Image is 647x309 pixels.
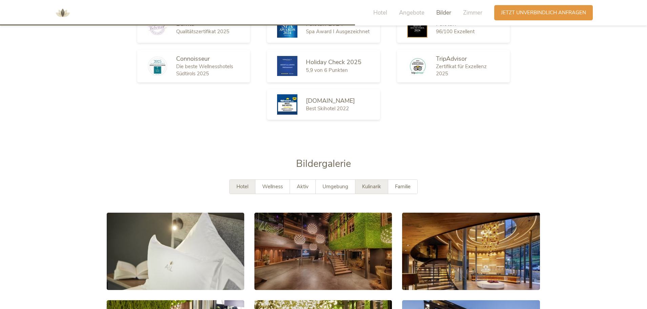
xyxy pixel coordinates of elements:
[306,58,361,66] span: Holiday Check 2025
[436,63,487,77] span: Zertifikat für Exzellenz 2025
[436,55,467,63] span: TripAdvisor
[297,183,309,190] span: Aktiv
[277,56,297,76] img: Holiday Check 2025
[176,20,194,28] span: Belvita
[436,28,475,35] span: 96/100 Exzellent
[373,9,387,17] span: Hotel
[306,105,349,112] span: Best Skihotel 2022
[399,9,424,17] span: Angebote
[407,17,427,38] img: Falstaff
[53,10,73,15] a: AMONTI & LUNARIS Wellnessresort
[436,20,457,28] span: Falstaff
[236,183,248,190] span: Hotel
[147,56,168,76] img: Connoisseur
[176,28,229,35] span: Qualitätszertifikat 2025
[306,28,370,35] span: Spa Award I Ausgezeichnet
[262,183,283,190] span: Wellness
[277,94,297,115] img: Skiresort.de
[322,183,348,190] span: Umgebung
[407,57,427,75] img: TripAdvisor
[176,55,210,63] span: Connoisseur
[395,183,411,190] span: Familie
[362,183,381,190] span: Kulinarik
[436,9,451,17] span: Bilder
[501,9,586,16] span: Jetzt unverbindlich anfragen
[176,63,233,77] span: Die beste Wellnesshotels Südtirols 2025
[53,3,73,23] img: AMONTI & LUNARIS Wellnessresort
[277,17,297,38] img: Falstaff 2024
[306,20,343,28] span: Falstaff 2024
[147,20,168,35] img: Belvita
[306,67,348,74] span: 5,9 von 6 Punkten
[463,9,482,17] span: Zimmer
[296,157,351,170] span: Bildergalerie
[306,97,355,105] span: [DOMAIN_NAME]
